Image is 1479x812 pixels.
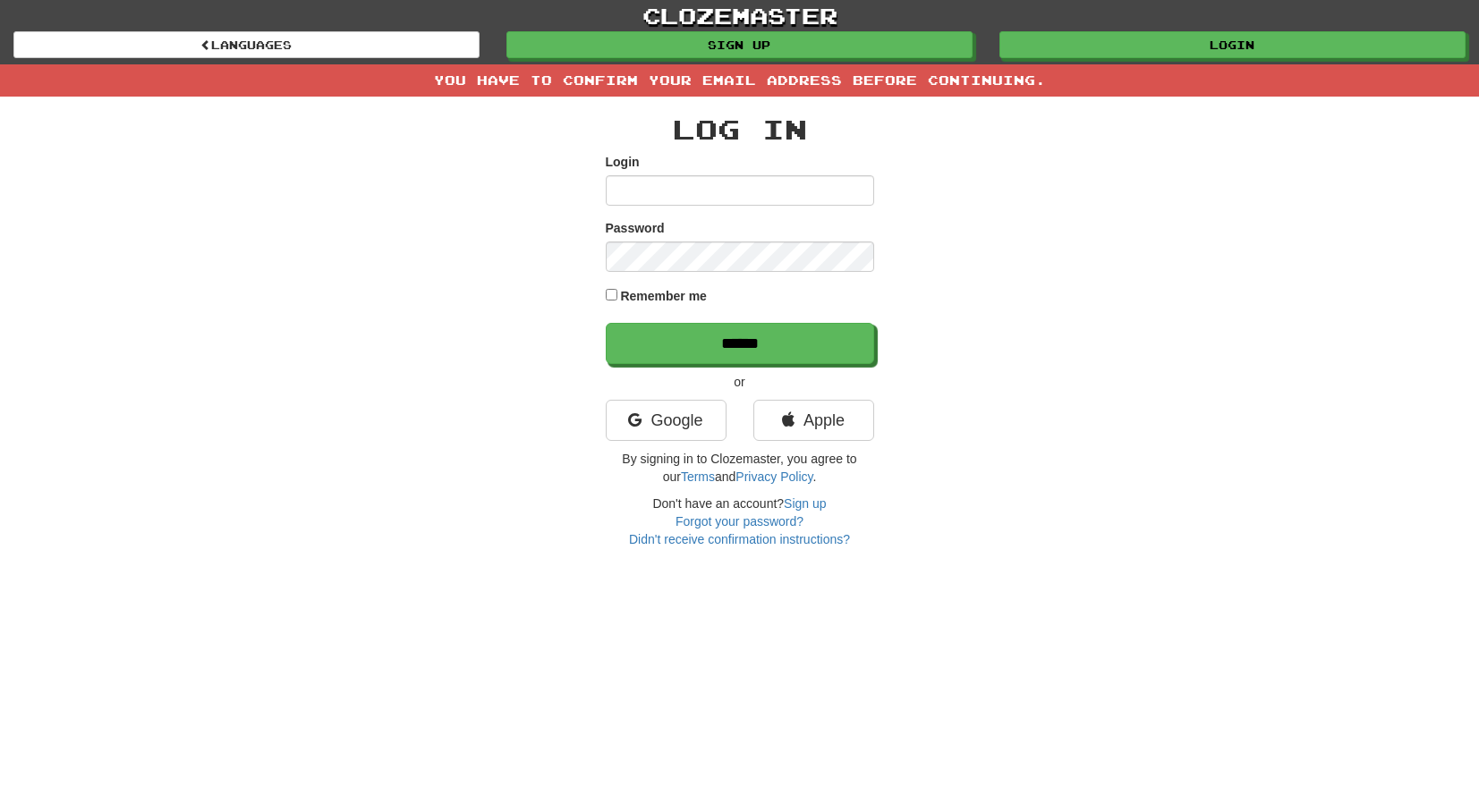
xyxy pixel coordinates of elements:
[629,532,850,546] a: Didn't receive confirmation instructions?
[784,496,826,511] a: Sign up
[606,219,665,237] label: Password
[606,495,874,548] div: Don't have an account?
[506,31,973,58] a: Sign up
[606,450,874,486] p: By signing in to Clozemaster, you agree to our and .
[753,400,874,441] a: Apple
[606,400,727,441] a: Google
[606,114,874,144] h2: Log In
[999,31,1466,58] a: Login
[606,153,640,171] label: Login
[681,469,715,484] a: Terms
[735,469,812,484] a: Privacy Policy
[620,287,707,305] label: Remember me
[606,373,874,391] p: or
[676,514,803,529] a: Forgot your password?
[13,31,480,58] a: Languages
